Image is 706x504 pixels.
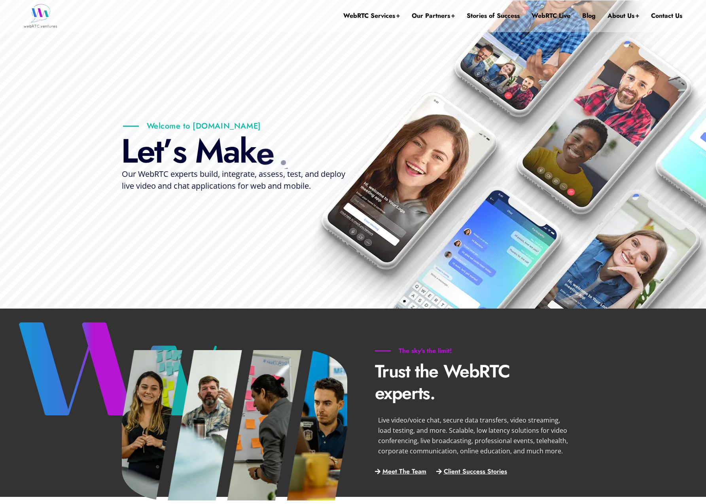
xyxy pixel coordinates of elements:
[223,133,239,169] div: a
[24,4,57,28] img: WebRTC.ventures
[375,468,426,475] a: Meet The Team
[382,468,426,475] span: Meet The Team
[255,135,274,171] div: e
[276,154,296,190] div: i
[444,468,507,475] span: Client Success Stories
[172,133,186,169] div: s
[195,133,223,169] div: M
[137,133,154,169] div: e
[123,121,261,131] p: Welcome to [DOMAIN_NAME]
[375,360,573,404] p: Trust the WebRTC experts.
[436,468,507,475] a: Client Success Stories
[239,133,256,169] div: k
[378,415,570,456] p: Live video/voice chat, secure data transfers, video streaming, load testing, and more. Scalable, ...
[375,347,476,355] h6: The sky's the limit!
[163,133,172,169] div: ’
[154,133,163,169] div: t
[121,133,137,169] div: L
[122,169,345,191] span: Our WebRTC experts build, integrate, assess, test, and deploy live video and chat applications fo...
